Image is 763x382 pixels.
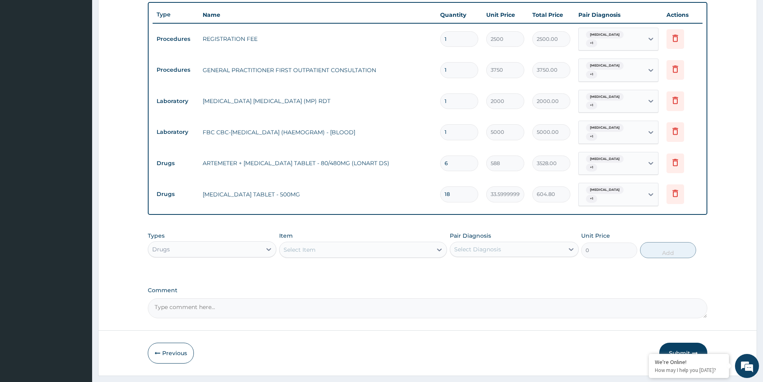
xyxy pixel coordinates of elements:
td: [MEDICAL_DATA] [MEDICAL_DATA] (MP) RDT [199,93,436,109]
div: Minimize live chat window [131,4,151,23]
label: Comment [148,287,707,294]
td: Drugs [153,187,199,202]
label: Types [148,232,165,239]
th: Actions [662,7,703,23]
button: Add [640,242,696,258]
span: [MEDICAL_DATA] [586,62,624,70]
td: Drugs [153,156,199,171]
button: Previous [148,343,194,364]
div: Drugs [152,245,170,253]
div: Select Item [284,246,316,254]
th: Total Price [528,7,574,23]
th: Quantity [436,7,482,23]
span: + 1 [586,71,597,79]
button: Submit [659,343,707,364]
th: Unit Price [482,7,528,23]
span: [MEDICAL_DATA] [586,31,624,39]
div: Select Diagnosis [454,245,501,253]
span: + 1 [586,101,597,109]
span: [MEDICAL_DATA] [586,124,624,132]
span: + 1 [586,39,597,47]
label: Pair Diagnosis [450,232,491,240]
td: ARTEMETER + [MEDICAL_DATA] TABLET - 80/480MG (LONART DS) [199,155,436,171]
p: How may I help you today? [655,367,723,374]
td: REGISTRATION FEE [199,31,436,47]
td: Laboratory [153,125,199,139]
label: Unit Price [581,232,610,240]
span: [MEDICAL_DATA] [586,186,624,194]
td: [MEDICAL_DATA] TABLET - 500MG [199,186,436,202]
span: + 1 [586,195,597,203]
th: Pair Diagnosis [574,7,662,23]
label: Item [279,232,293,240]
span: + 1 [586,133,597,141]
div: Chat with us now [42,45,135,55]
span: [MEDICAL_DATA] [586,155,624,163]
td: FBC CBC-[MEDICAL_DATA] (HAEMOGRAM) - [BLOOD] [199,124,436,140]
span: + 1 [586,164,597,172]
th: Type [153,7,199,22]
img: d_794563401_company_1708531726252_794563401 [15,40,32,60]
td: Laboratory [153,94,199,109]
th: Name [199,7,436,23]
span: [MEDICAL_DATA] [586,93,624,101]
td: Procedures [153,63,199,77]
td: Procedures [153,32,199,46]
div: We're Online! [655,358,723,366]
span: We're online! [46,101,111,182]
textarea: Type your message and hit 'Enter' [4,219,153,247]
td: GENERAL PRACTITIONER FIRST OUTPATIENT CONSULTATION [199,62,436,78]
